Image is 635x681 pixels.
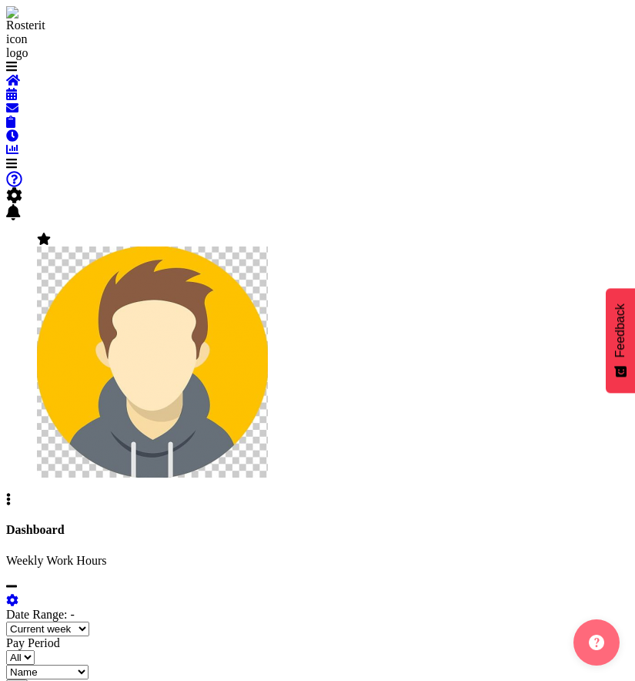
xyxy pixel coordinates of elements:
[6,608,75,621] label: Date Range: -
[589,635,604,650] img: help-xxl-2.png
[6,594,18,607] a: settings
[6,6,45,60] img: Rosterit icon logo
[613,304,627,357] span: Feedback
[606,288,635,393] button: Feedback - Show survey
[6,554,629,568] p: Weekly Work Hours
[6,580,17,593] a: minimize
[37,247,268,478] img: admin-rosteritf9cbda91fdf824d97c9d6345b1f660ea.png
[6,636,60,649] label: Pay Period
[6,523,629,537] h4: Dashboard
